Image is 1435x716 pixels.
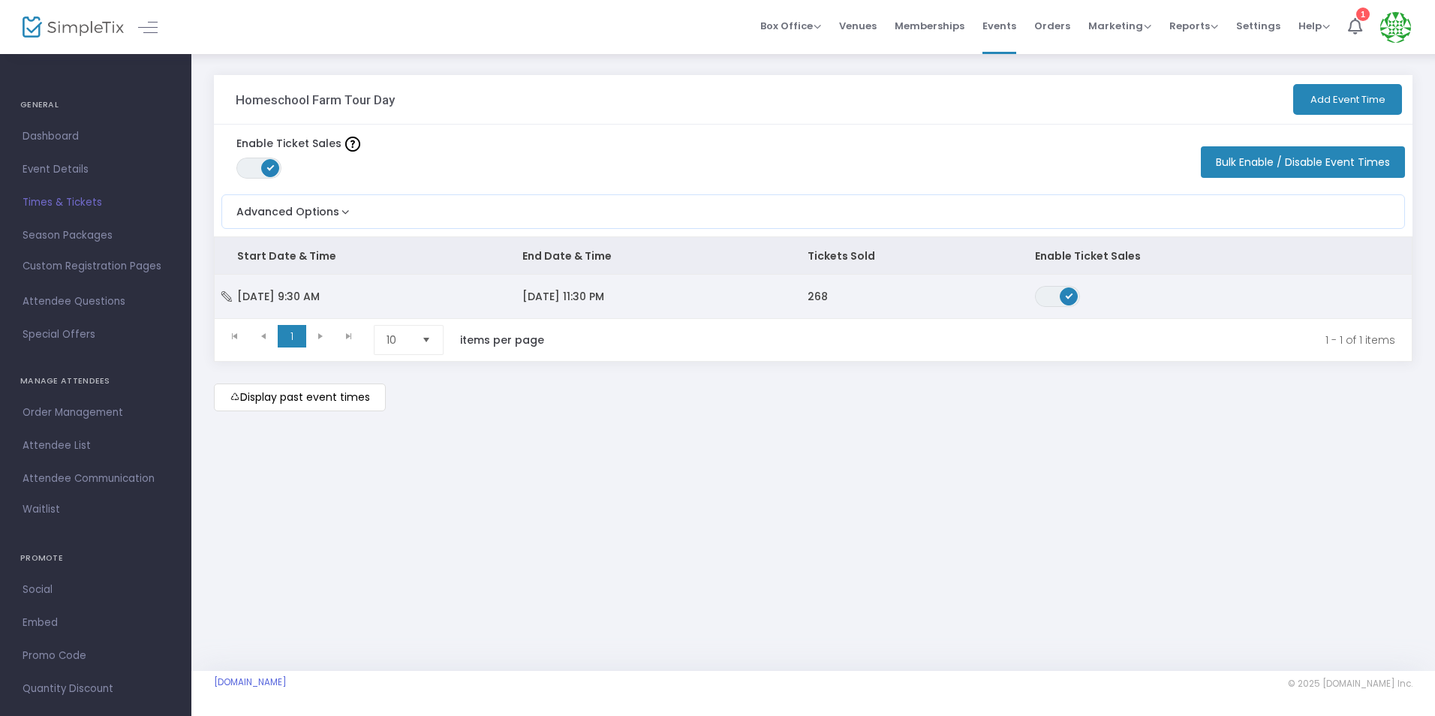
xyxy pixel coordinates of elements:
[387,332,410,347] span: 10
[1012,237,1184,275] th: Enable Ticket Sales
[760,19,821,33] span: Box Office
[1088,19,1151,33] span: Marketing
[1066,291,1073,299] span: ON
[1298,19,1330,33] span: Help
[23,646,169,666] span: Promo Code
[23,160,169,179] span: Event Details
[785,237,1013,275] th: Tickets Sold
[1236,7,1280,45] span: Settings
[1034,7,1070,45] span: Orders
[236,136,360,152] label: Enable Ticket Sales
[1169,19,1218,33] span: Reports
[23,325,169,344] span: Special Offers
[1356,8,1370,21] div: 1
[23,679,169,699] span: Quantity Discount
[278,325,306,347] span: Page 1
[23,436,169,456] span: Attendee List
[23,127,169,146] span: Dashboard
[576,325,1395,355] kendo-pager-info: 1 - 1 of 1 items
[1201,146,1405,178] button: Bulk Enable / Disable Event Times
[522,289,604,304] span: [DATE] 11:30 PM
[808,289,828,304] span: 268
[23,193,169,212] span: Times & Tickets
[267,164,275,171] span: ON
[345,137,360,152] img: question-mark
[895,7,964,45] span: Memberships
[236,92,395,107] h3: Homeschool Farm Tour Day
[23,226,169,245] span: Season Packages
[839,7,877,45] span: Venues
[20,543,171,573] h4: PROMOTE
[214,676,287,688] a: [DOMAIN_NAME]
[23,469,169,489] span: Attendee Communication
[23,580,169,600] span: Social
[500,237,785,275] th: End Date & Time
[23,403,169,423] span: Order Management
[23,259,161,274] span: Custom Registration Pages
[215,237,1412,318] div: Data table
[237,289,320,304] span: [DATE] 9:30 AM
[1288,678,1412,690] span: © 2025 [DOMAIN_NAME] Inc.
[20,90,171,120] h4: GENERAL
[222,195,353,220] button: Advanced Options
[23,292,169,311] span: Attendee Questions
[214,384,386,411] m-button: Display past event times
[416,326,437,354] button: Select
[460,332,544,347] label: items per page
[23,502,60,517] span: Waitlist
[1293,84,1402,115] button: Add Event Time
[982,7,1016,45] span: Events
[23,613,169,633] span: Embed
[20,366,171,396] h4: MANAGE ATTENDEES
[215,237,500,275] th: Start Date & Time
